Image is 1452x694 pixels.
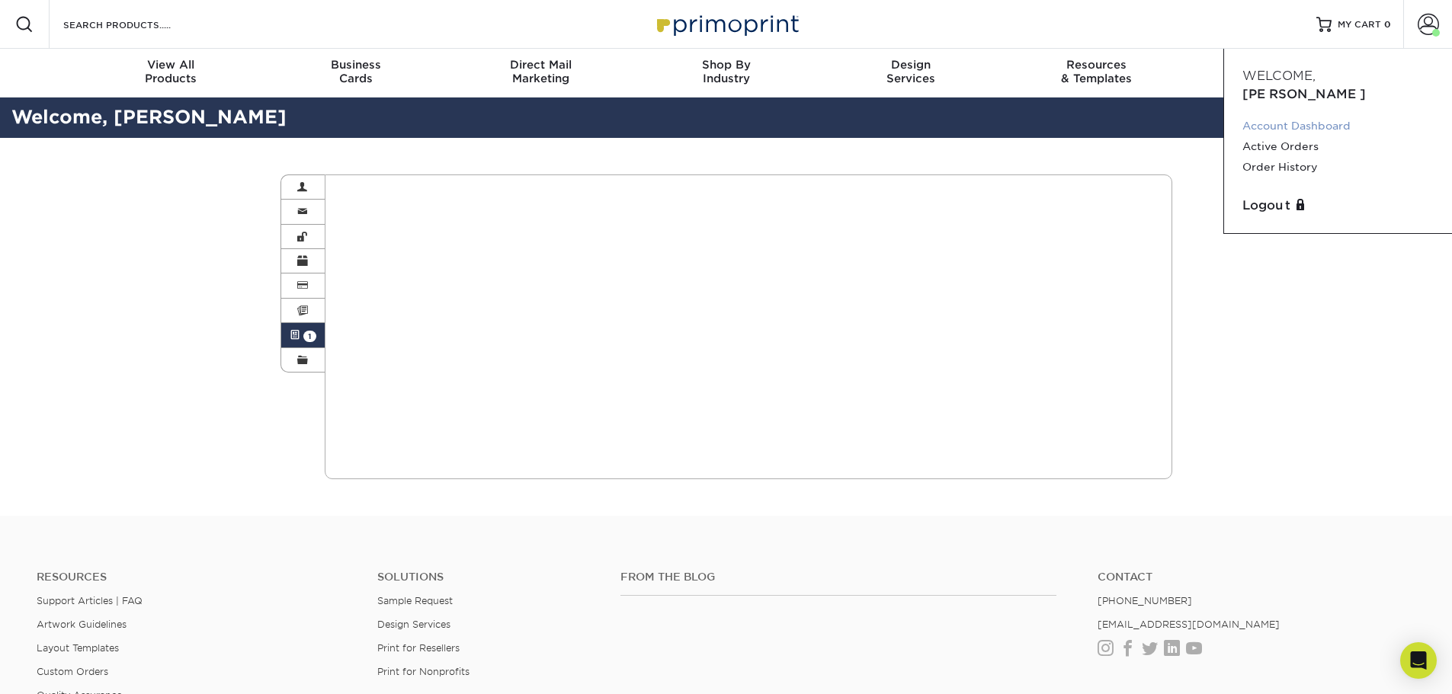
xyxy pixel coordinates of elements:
h4: Solutions [377,571,598,584]
a: [PHONE_NUMBER] [1098,595,1192,606]
a: Account Dashboard [1242,116,1434,136]
div: Cards [263,58,448,85]
img: Primoprint [650,8,803,40]
span: 0 [1384,19,1391,30]
a: Logout [1242,197,1434,215]
span: Shop By [633,58,819,72]
a: Contact& Support [1189,49,1374,98]
a: View AllProducts [79,49,264,98]
a: Support Articles | FAQ [37,595,143,606]
span: Business [263,58,448,72]
a: DesignServices [819,49,1004,98]
a: Print for Resellers [377,642,460,654]
h4: From the Blog [620,571,1056,584]
a: Resources& Templates [1004,49,1189,98]
span: Welcome, [1242,69,1316,83]
a: Artwork Guidelines [37,619,127,630]
h4: Resources [37,571,354,584]
span: 1 [303,331,316,342]
a: 1 [281,323,325,347]
div: Products [79,58,264,85]
div: & Support [1189,58,1374,85]
span: Direct Mail [448,58,633,72]
a: [EMAIL_ADDRESS][DOMAIN_NAME] [1098,619,1280,630]
a: Active Orders [1242,136,1434,157]
div: Open Intercom Messenger [1400,642,1437,679]
span: [PERSON_NAME] [1242,87,1366,101]
a: Shop ByIndustry [633,49,819,98]
span: Resources [1004,58,1189,72]
span: View All [79,58,264,72]
span: MY CART [1338,18,1381,31]
a: Contact [1098,571,1415,584]
div: Industry [633,58,819,85]
a: BusinessCards [263,49,448,98]
a: Sample Request [377,595,453,606]
a: Print for Nonprofits [377,666,470,677]
span: Contact [1189,58,1374,72]
a: Order History [1242,157,1434,177]
span: Design [819,58,1004,72]
a: Direct MailMarketing [448,49,633,98]
a: Design Services [377,619,450,630]
input: SEARCH PRODUCTS..... [62,15,210,34]
div: Marketing [448,58,633,85]
div: & Templates [1004,58,1189,85]
div: Services [819,58,1004,85]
